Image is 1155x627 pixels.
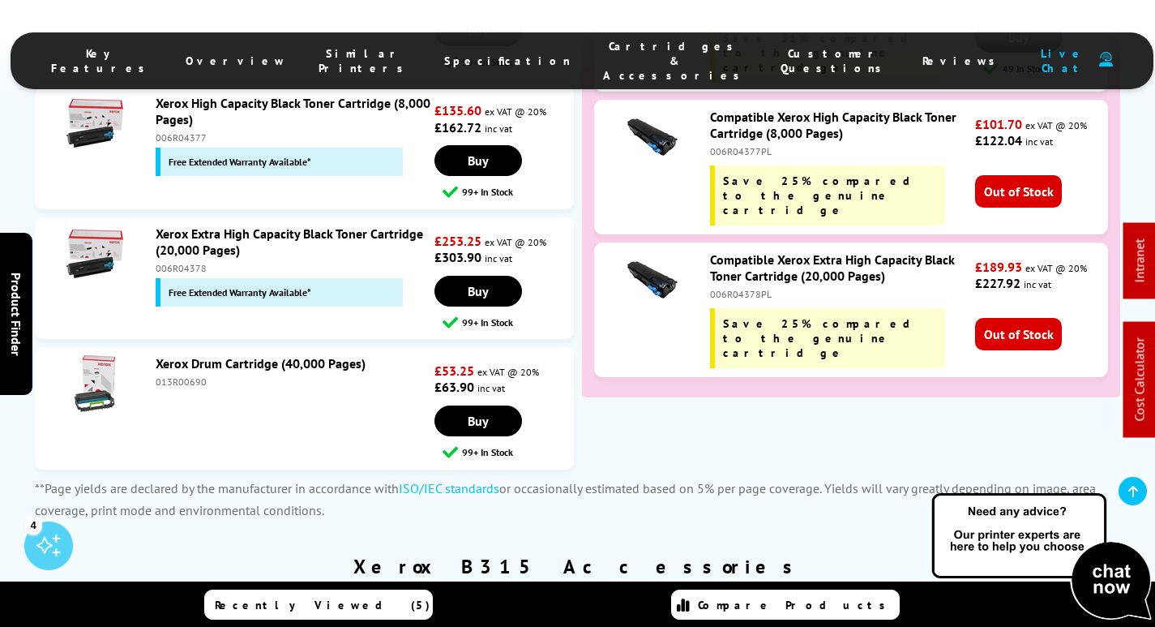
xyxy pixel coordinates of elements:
span: inc vat [485,122,512,135]
span: ex VAT @ 20% [485,105,546,118]
a: Compare Products [671,590,900,620]
a: Recently Viewed (5) [204,590,433,620]
span: Customer Questions [781,46,890,75]
img: Compatible Xerox Extra High Capacity Black Toner Cartridge (20,000 Pages) [624,251,681,308]
span: ex VAT @ 20% [1025,119,1087,131]
a: Xerox Drum Cartridge (40,000 Pages) [156,355,366,371]
div: 013R00690 [156,376,431,388]
strong: £101.70 [975,116,1022,132]
strong: £253.25 [434,233,481,249]
span: Similar Printers [319,46,412,75]
span: Key Features [51,46,153,75]
a: ISO/IEC standards [399,480,499,496]
img: Xerox Extra High Capacity Black Toner Cartridge (20,000 Pages) [66,225,123,282]
strong: £303.90 [434,249,481,265]
span: Free Extended Warranty Available* [169,286,311,298]
strong: £227.92 [975,275,1020,291]
span: Save 25% compared to the genuine cartridge [723,316,926,360]
span: Product Finder [8,272,24,355]
span: Buy [468,152,489,169]
a: Xerox High Capacity Black Toner Cartridge (8,000 Pages) [156,95,430,127]
div: 99+ In Stock [443,184,573,200]
span: Free Extended Warranty Available* [169,156,311,168]
span: ex VAT @ 20% [477,366,539,378]
a: Cost Calculator [1131,338,1148,422]
div: 4 [24,516,42,534]
strong: £189.93 [975,259,1022,275]
span: ex VAT @ 20% [1025,262,1087,274]
span: ex VAT @ 20% [485,236,546,248]
div: 006R04378 [156,262,431,274]
img: Open Live Chat window [928,491,1155,624]
span: Save 25% compared to the genuine cartridge [723,174,926,217]
span: Compare Products [698,598,894,612]
span: Out of Stock [975,175,1062,208]
img: Xerox High Capacity Black Toner Cartridge (8,000 Pages) [66,95,123,152]
span: Reviews [922,54,1003,68]
a: Compatible Xerox Extra High Capacity Black Toner Cartridge (20,000 Pages) [710,251,955,284]
span: inc vat [1024,278,1051,290]
strong: £162.72 [434,119,481,135]
div: 006R04377PL [710,145,971,157]
img: user-headset-duotone.svg [1099,52,1113,67]
span: Cartridges & Accessories [603,39,748,83]
strong: £135.60 [434,102,481,118]
span: Specification [444,54,571,68]
img: Xerox Drum Cartridge (40,000 Pages) [66,355,123,412]
span: Live Chat [1036,46,1091,75]
span: inc vat [485,252,512,264]
p: **Page yields are declared by the manufacturer in accordance with or occasionally estimated based... [35,478,1121,522]
a: Compatible Xerox High Capacity Black Toner Cartridge (8,000 Pages) [710,109,956,141]
div: 99+ In Stock [443,315,573,330]
img: Compatible Xerox High Capacity Black Toner Cartridge (8,000 Pages) [624,109,681,165]
strong: £122.04 [975,132,1022,148]
span: Out of Stock [975,318,1062,350]
a: Xerox Extra High Capacity Black Toner Cartridge (20,000 Pages) [156,225,423,258]
span: inc vat [477,382,505,394]
span: inc vat [1025,135,1053,148]
div: 006R04377 [156,131,431,144]
strong: £53.25 [434,363,474,379]
span: Overview [186,54,286,68]
span: Recently Viewed (5) [215,598,430,612]
div: 006R04378PL [710,288,971,300]
a: Xerox B315 Accessories [353,554,802,579]
a: Intranet [1131,239,1148,283]
strong: £63.90 [434,379,474,395]
div: 99+ In Stock [443,444,573,460]
span: Buy [468,413,489,429]
span: Buy [468,283,489,299]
